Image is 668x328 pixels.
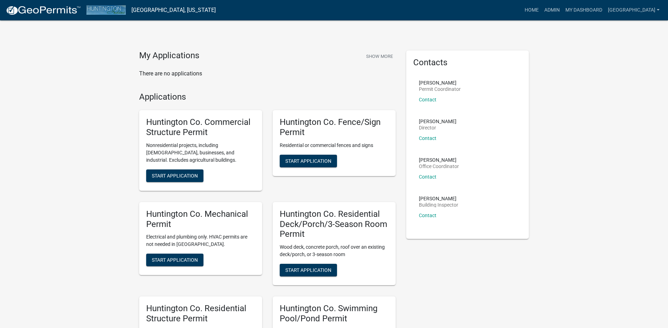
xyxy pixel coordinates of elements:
p: Director [419,125,456,130]
h5: Huntington Co. Commercial Structure Permit [146,117,255,138]
a: My Dashboard [563,4,605,17]
h5: Huntington Co. Residential Deck/Porch/3-Season Room Permit [280,209,389,239]
p: There are no applications [139,69,396,78]
h5: Contacts [413,58,522,68]
p: Wood deck, concrete porch, roof over an existing deck/porch, or 3-season room [280,243,389,258]
p: Electrical and plumbing only. HVAC permits are not needed in [GEOGRAPHIC_DATA]. [146,233,255,248]
h4: My Applications [139,51,199,61]
a: Contact [419,174,436,180]
button: Start Application [146,254,203,266]
h5: Huntington Co. Residential Structure Permit [146,303,255,324]
h5: Huntington Co. Swimming Pool/Pond Permit [280,303,389,324]
button: Start Application [146,169,203,182]
button: Start Application [280,155,337,167]
a: Contact [419,135,436,141]
p: [PERSON_NAME] [419,196,458,201]
span: Start Application [152,257,198,263]
button: Start Application [280,264,337,276]
a: Home [522,4,541,17]
p: Residential or commercial fences and signs [280,142,389,149]
p: [PERSON_NAME] [419,80,461,85]
p: Permit Coordinator [419,87,461,92]
a: Contact [419,213,436,218]
a: [GEOGRAPHIC_DATA] [605,4,662,17]
button: Show More [363,51,396,62]
a: Admin [541,4,563,17]
p: [PERSON_NAME] [419,119,456,124]
p: Nonresidential projects, including [DEMOGRAPHIC_DATA], businesses, and industrial. Excludes agric... [146,142,255,164]
h5: Huntington Co. Mechanical Permit [146,209,255,229]
p: [PERSON_NAME] [419,158,459,162]
a: Contact [419,97,436,102]
h4: Applications [139,92,396,102]
a: [GEOGRAPHIC_DATA], [US_STATE] [131,4,216,16]
h5: Huntington Co. Fence/Sign Permit [280,117,389,138]
span: Start Application [285,267,331,273]
span: Start Application [285,158,331,163]
img: Huntington County, Indiana [86,5,126,15]
p: Office Coordinator [419,164,459,169]
p: Building Inspector [419,202,458,207]
span: Start Application [152,173,198,178]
